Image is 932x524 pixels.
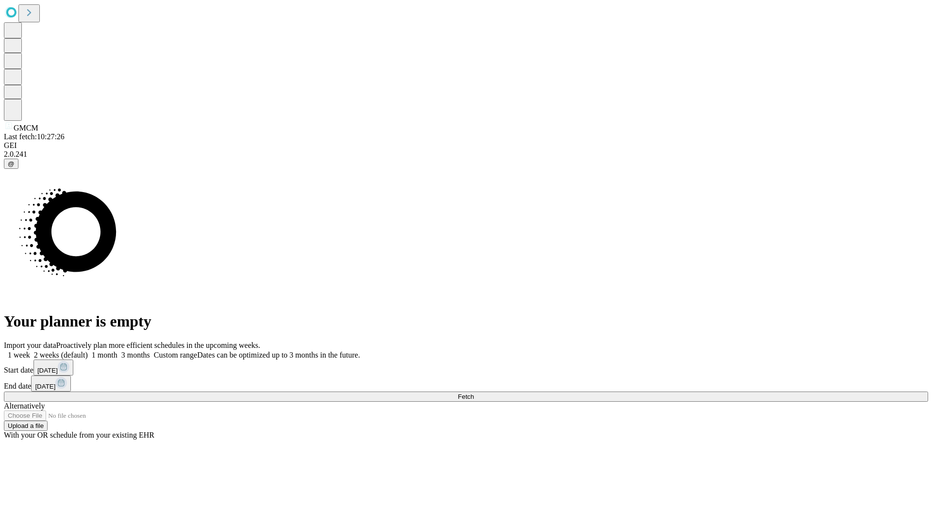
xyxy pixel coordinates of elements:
[197,351,360,359] span: Dates can be optimized up to 3 months in the future.
[14,124,38,132] span: GMCM
[31,376,71,392] button: [DATE]
[56,341,260,349] span: Proactively plan more efficient schedules in the upcoming weeks.
[4,132,65,141] span: Last fetch: 10:27:26
[458,393,474,400] span: Fetch
[4,360,928,376] div: Start date
[4,421,48,431] button: Upload a file
[4,312,928,330] h1: Your planner is empty
[4,141,928,150] div: GEI
[33,360,73,376] button: [DATE]
[4,150,928,159] div: 2.0.241
[34,351,88,359] span: 2 weeks (default)
[8,160,15,167] span: @
[154,351,197,359] span: Custom range
[4,402,45,410] span: Alternatively
[37,367,58,374] span: [DATE]
[4,392,928,402] button: Fetch
[121,351,150,359] span: 3 months
[4,159,18,169] button: @
[8,351,30,359] span: 1 week
[35,383,55,390] span: [DATE]
[4,376,928,392] div: End date
[92,351,117,359] span: 1 month
[4,341,56,349] span: Import your data
[4,431,154,439] span: With your OR schedule from your existing EHR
